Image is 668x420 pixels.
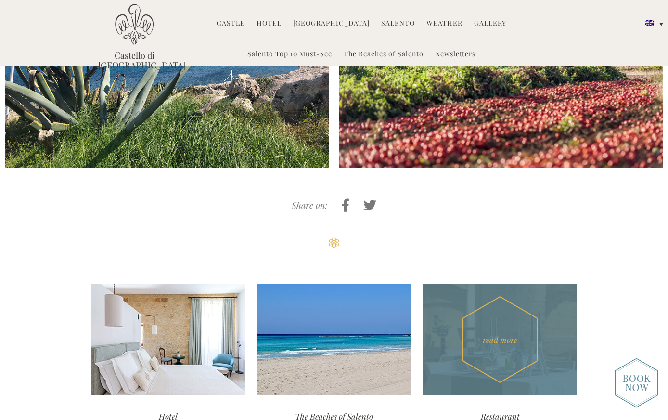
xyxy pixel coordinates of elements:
a: Castle [217,18,245,29]
a: Salento [381,18,415,29]
img: English [645,20,654,26]
a: [GEOGRAPHIC_DATA] [293,18,370,29]
a: Weather [426,18,462,29]
a: Newsletters [435,49,475,60]
img: Castello di Ugento [115,4,154,45]
a: Castello di [GEOGRAPHIC_DATA] [98,51,170,70]
a: Salento Top 10 Must-See [247,49,332,60]
h4: Share on: [292,201,327,210]
a: The Beaches of Salento [344,49,424,60]
a: Gallery [474,18,506,29]
div: read more [423,284,577,395]
a: Hotel [257,18,282,29]
img: new-booknow.png [615,358,658,408]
